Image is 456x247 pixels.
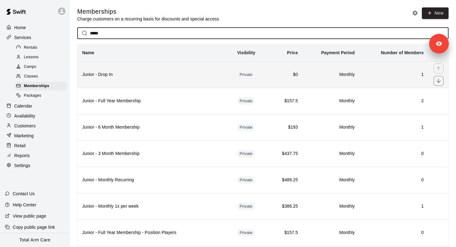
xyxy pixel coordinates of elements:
[237,229,255,236] div: This membership is hidden from the memberships page
[5,111,65,121] a: Availability
[237,124,255,131] div: This membership is hidden from the memberships page
[308,98,355,104] h6: Monthly
[365,71,424,78] h6: 1
[365,229,424,236] h6: 0
[15,53,67,62] div: Lessons
[237,151,255,157] span: Private
[14,152,30,159] p: Reports
[308,124,355,131] h6: Monthly
[15,72,67,81] div: Classes
[274,203,298,210] h6: $386.25
[308,203,355,210] h6: Monthly
[237,204,255,210] span: Private
[287,50,298,55] b: Price
[15,91,70,101] a: Packages
[274,229,298,236] h6: $157.5
[13,202,36,208] p: Help Center
[14,143,26,149] p: Retail
[5,23,65,32] a: Home
[434,76,444,86] button: move item down
[365,203,424,210] h6: 1
[365,124,424,131] h6: 1
[82,229,227,236] h6: Junior - Full Year Membership - Position Players
[82,98,227,104] h6: Junior - Full Year Membership
[5,141,65,150] a: Retail
[237,203,255,210] div: This membership is hidden from the memberships page
[14,162,30,169] p: Settings
[365,177,424,183] h6: 0
[5,101,65,111] a: Calendar
[237,150,255,157] div: This membership is hidden from the memberships page
[14,123,36,129] p: Customers
[237,97,255,105] div: This membership is hidden from the memberships page
[14,34,31,41] p: Services
[237,177,255,183] span: Private
[308,71,355,78] h6: Monthly
[24,54,39,60] span: Lessons
[237,50,255,55] b: Visibility
[15,82,70,91] a: Memberships
[274,150,298,157] h6: $437.75
[237,71,255,78] div: This membership is hidden from the memberships page
[5,33,65,42] a: Services
[24,64,36,70] span: Camps
[274,177,298,183] h6: $489.25
[321,50,355,55] b: Payment Period
[15,62,70,72] a: Camps
[14,133,34,139] p: Marketing
[308,229,355,236] h6: Monthly
[19,237,50,243] p: Total Arm Care
[24,83,49,89] span: Memberships
[274,98,298,104] h6: $157.5
[77,16,219,22] p: Charge customers on a recurring basis for discounts and special access
[14,103,32,109] p: Calendar
[274,124,298,131] h6: $193
[365,98,424,104] h6: 2
[5,151,65,160] a: Reports
[14,113,35,119] p: Availability
[24,93,41,99] span: Packages
[237,176,255,184] div: This membership is hidden from the memberships page
[237,72,255,78] span: Private
[422,7,449,19] a: New
[237,98,255,104] span: Private
[365,150,424,157] h6: 0
[14,24,26,31] p: Home
[5,121,65,130] a: Customers
[5,161,65,170] a: Settings
[82,150,227,157] h6: Junior - 3 Month Membership
[24,45,38,51] span: Rentals
[15,82,67,90] div: Memberships
[24,73,38,80] span: Classes
[15,52,70,62] a: Lessons
[15,72,70,82] a: Classes
[15,43,70,52] a: Rentals
[15,63,67,71] div: Camps
[381,50,424,55] b: Number of Members
[274,71,298,78] h6: $0
[77,7,219,16] h5: Memberships
[13,224,55,230] p: Copy public page link
[15,43,67,52] div: Rentals
[13,213,46,219] p: View public page
[5,131,65,140] a: Marketing
[237,230,255,236] span: Private
[82,124,227,131] h6: Junior - 6 Month Membership
[308,177,355,183] h6: Monthly
[15,91,67,100] div: Packages
[82,177,227,183] h6: Junior - Monthly Recurring
[13,191,35,197] p: Contact Us
[237,125,255,130] span: Private
[82,71,227,78] h6: Junior - Drop In
[308,150,355,157] h6: Monthly
[410,8,420,18] button: Memberships settings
